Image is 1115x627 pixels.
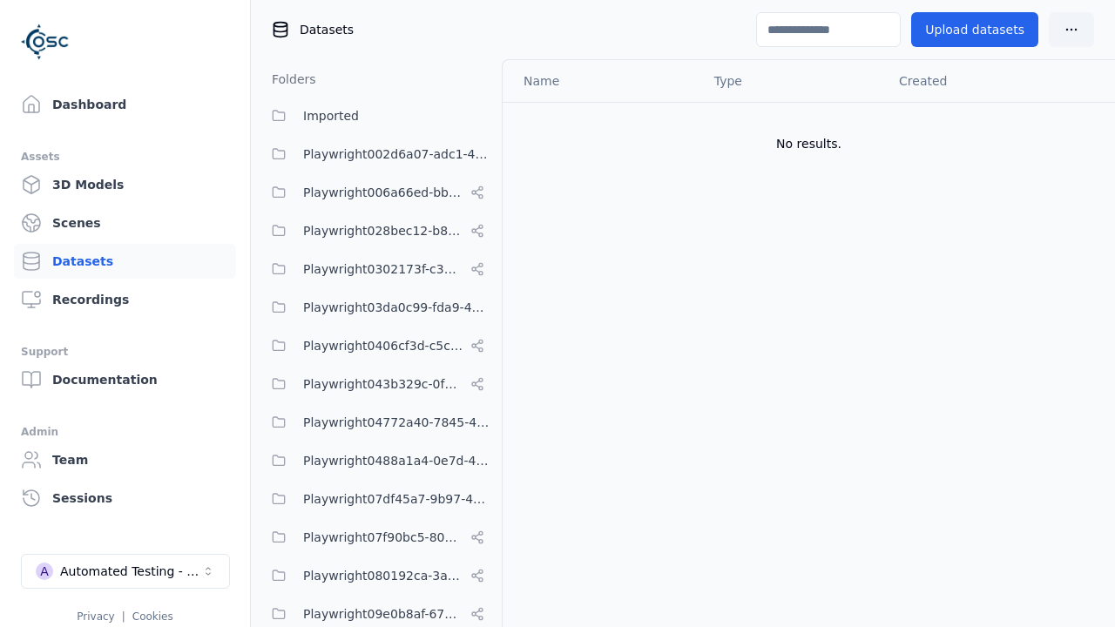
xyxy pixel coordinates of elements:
[21,146,229,167] div: Assets
[261,98,491,133] button: Imported
[261,71,316,88] h3: Folders
[77,610,114,623] a: Privacy
[261,290,491,325] button: Playwright03da0c99-fda9-4a9e-aae8-21aa8e1fe531
[261,405,491,440] button: Playwright04772a40-7845-40f2-bf94-f85d29927f9d
[261,213,491,248] button: Playwright028bec12-b853-4041-8716-f34111cdbd0b
[261,175,491,210] button: Playwright006a66ed-bbfa-4b84-a6f2-8b03960da6f1
[261,328,491,363] button: Playwright0406cf3d-c5c6-4809-a891-d4d7aaf60441
[14,206,236,240] a: Scenes
[21,554,230,589] button: Select a workspace
[300,21,354,38] span: Datasets
[303,182,463,203] span: Playwright006a66ed-bbfa-4b84-a6f2-8b03960da6f1
[14,282,236,317] a: Recordings
[14,481,236,516] a: Sessions
[303,259,463,280] span: Playwright0302173f-c313-40eb-a2c1-2f14b0f3806f
[303,565,463,586] span: Playwright080192ca-3ab8-4170-8689-2c2dffafb10d
[132,610,173,623] a: Cookies
[303,297,491,318] span: Playwright03da0c99-fda9-4a9e-aae8-21aa8e1fe531
[261,137,491,172] button: Playwright002d6a07-adc1-4c24-b05e-c31b39d5c727
[14,244,236,279] a: Datasets
[261,367,491,401] button: Playwright043b329c-0fea-4eef-a1dd-c1b85d96f68d
[261,558,491,593] button: Playwright080192ca-3ab8-4170-8689-2c2dffafb10d
[21,341,229,362] div: Support
[303,412,491,433] span: Playwright04772a40-7845-40f2-bf94-f85d29927f9d
[885,60,1087,102] th: Created
[261,252,491,287] button: Playwright0302173f-c313-40eb-a2c1-2f14b0f3806f
[21,421,229,442] div: Admin
[60,563,201,580] div: Automated Testing - Playwright
[303,144,491,165] span: Playwright002d6a07-adc1-4c24-b05e-c31b39d5c727
[14,442,236,477] a: Team
[21,17,70,66] img: Logo
[261,443,491,478] button: Playwright0488a1a4-0e7d-4299-bdea-dd156cc484d6
[303,527,463,548] span: Playwright07f90bc5-80d1-4d58-862e-051c9f56b799
[14,167,236,202] a: 3D Models
[36,563,53,580] div: A
[303,335,463,356] span: Playwright0406cf3d-c5c6-4809-a891-d4d7aaf60441
[303,489,491,509] span: Playwright07df45a7-9b97-4519-9260-365d86e9bcdb
[303,105,359,126] span: Imported
[261,520,491,555] button: Playwright07f90bc5-80d1-4d58-862e-051c9f56b799
[303,450,491,471] span: Playwright0488a1a4-0e7d-4299-bdea-dd156cc484d6
[14,87,236,122] a: Dashboard
[700,60,885,102] th: Type
[303,603,463,624] span: Playwright09e0b8af-6797-487c-9a58-df45af994400
[503,60,700,102] th: Name
[503,102,1115,185] td: No results.
[303,220,463,241] span: Playwright028bec12-b853-4041-8716-f34111cdbd0b
[122,610,125,623] span: |
[911,12,1038,47] button: Upload datasets
[261,482,491,516] button: Playwright07df45a7-9b97-4519-9260-365d86e9bcdb
[303,374,463,394] span: Playwright043b329c-0fea-4eef-a1dd-c1b85d96f68d
[14,362,236,397] a: Documentation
